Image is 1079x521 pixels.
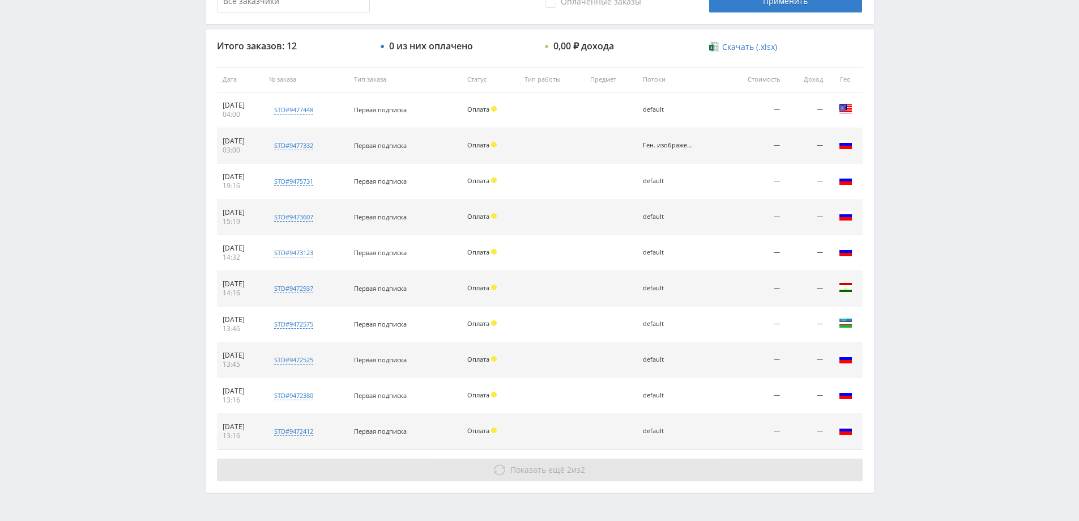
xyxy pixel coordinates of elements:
[223,289,258,298] div: 14:16
[839,245,852,259] img: rus.png
[643,320,694,328] div: default
[786,414,829,450] td: —
[724,414,786,450] td: —
[643,106,694,113] div: default
[223,396,258,405] div: 13:16
[786,164,829,200] td: —
[786,67,829,92] th: Доход
[786,271,829,307] td: —
[643,142,694,149] div: Ген. изображение
[519,67,585,92] th: Тип работы
[223,137,258,146] div: [DATE]
[491,356,497,362] span: Холд
[643,285,694,292] div: default
[643,177,694,185] div: default
[274,284,313,293] div: std#9472937
[709,41,777,53] a: Скачать (.xlsx)
[223,253,258,262] div: 14:32
[274,391,313,400] div: std#9472380
[829,67,863,92] th: Гео
[491,320,497,326] span: Холд
[839,316,852,330] img: uzb.png
[223,101,258,110] div: [DATE]
[467,283,489,292] span: Оплата
[839,173,852,187] img: rus.png
[724,128,786,164] td: —
[724,271,786,307] td: —
[223,387,258,396] div: [DATE]
[223,279,258,289] div: [DATE]
[724,200,786,235] td: —
[786,235,829,271] td: —
[354,177,407,185] span: Первая подписка
[223,172,258,181] div: [DATE]
[467,176,489,185] span: Оплата
[354,320,407,328] span: Первая подписка
[722,43,777,52] span: Скачать (.xlsx)
[274,141,313,150] div: std#9477332
[724,307,786,342] td: —
[223,351,258,360] div: [DATE]
[786,200,829,235] td: —
[223,208,258,217] div: [DATE]
[786,378,829,414] td: —
[389,41,473,51] div: 0 из них оплачено
[467,248,489,256] span: Оплата
[354,105,407,114] span: Первая подписка
[223,422,258,431] div: [DATE]
[354,248,407,257] span: Первая подписка
[274,427,313,436] div: std#9472412
[274,105,313,115] div: std#9477448
[223,110,258,119] div: 04:00
[223,146,258,155] div: 03:00
[724,164,786,200] td: —
[839,388,852,401] img: rus.png
[274,248,313,257] div: std#9473123
[510,464,565,475] span: Показать ещё
[217,459,863,481] button: Показать ещё 2из2
[786,307,829,342] td: —
[354,141,407,150] span: Первая подписка
[786,128,829,164] td: —
[462,67,519,92] th: Статус
[274,177,313,186] div: std#9475731
[643,356,694,363] div: default
[274,355,313,365] div: std#9472525
[274,320,313,329] div: std#9472575
[839,281,852,294] img: tjk.png
[354,391,407,400] span: Первая подписка
[724,235,786,271] td: —
[467,105,489,113] span: Оплата
[354,213,407,221] span: Первая подписка
[724,92,786,128] td: —
[786,92,829,128] td: —
[217,67,264,92] th: Дата
[467,355,489,363] span: Оплата
[510,464,585,475] span: из
[637,67,724,92] th: Потоки
[839,209,852,223] img: rus.png
[354,284,407,293] span: Первая подписка
[223,315,258,324] div: [DATE]
[491,427,497,433] span: Холд
[553,41,614,51] div: 0,00 ₽ дохода
[724,342,786,378] td: —
[643,392,694,399] div: default
[491,177,497,183] span: Холд
[491,392,497,397] span: Холд
[354,355,407,364] span: Первая подписка
[467,426,489,435] span: Оплата
[491,106,497,112] span: Холд
[217,41,370,51] div: Итого заказов: 12
[839,138,852,151] img: rus.png
[491,285,497,290] span: Холд
[709,41,719,52] img: xlsx
[223,181,258,190] div: 19:16
[467,391,489,399] span: Оплата
[839,352,852,366] img: rus.png
[839,423,852,437] img: rus.png
[223,360,258,369] div: 13:45
[724,67,786,92] th: Стоимость
[581,464,585,475] span: 2
[223,244,258,253] div: [DATE]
